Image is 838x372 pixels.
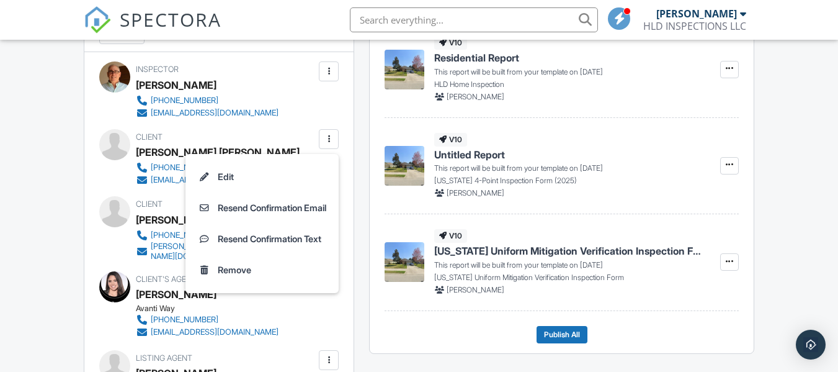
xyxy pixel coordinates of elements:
[136,132,163,142] span: Client
[151,327,279,337] div: [EMAIL_ADDRESS][DOMAIN_NAME]
[151,163,218,173] div: [PHONE_NUMBER]
[136,211,216,229] div: [PERSON_NAME]
[796,330,826,360] div: Open Intercom Messenger
[136,161,290,174] a: [PHONE_NUMBER]
[120,6,221,32] span: SPECTORA
[656,7,737,20] div: [PERSON_NAME]
[136,143,300,161] div: [PERSON_NAME] [PERSON_NAME]
[136,353,192,363] span: Listing Agent
[350,7,598,32] input: Search everything...
[151,242,316,261] div: [PERSON_NAME][EMAIL_ADDRESS][PERSON_NAME][DOMAIN_NAME]
[136,76,216,94] div: [PERSON_NAME]
[136,229,316,242] a: [PHONE_NUMBER]
[151,175,279,185] div: [EMAIL_ADDRESS][DOMAIN_NAME]
[643,20,746,32] div: HLD INSPECTIONS LLC
[136,174,290,186] a: [EMAIL_ADDRESS][DOMAIN_NAME]
[218,263,251,278] div: Remove
[136,94,279,107] a: [PHONE_NUMBER]
[84,17,221,43] a: SPECTORA
[136,285,216,304] a: [PERSON_NAME]
[136,107,279,119] a: [EMAIL_ADDRESS][DOMAIN_NAME]
[151,230,218,240] div: [PHONE_NUMBER]
[193,255,331,286] a: Remove
[151,108,279,118] div: [EMAIL_ADDRESS][DOMAIN_NAME]
[193,224,331,255] a: Resend Confirmation Text
[136,65,179,74] span: Inspector
[136,199,163,209] span: Client
[136,274,197,284] span: Client's Agent
[136,326,279,338] a: [EMAIL_ADDRESS][DOMAIN_NAME]
[193,193,331,224] a: Resend Confirmation Email
[193,161,331,193] a: Edit
[136,304,288,314] div: Avanti Way
[84,6,111,34] img: The Best Home Inspection Software - Spectora
[151,96,218,106] div: [PHONE_NUMBER]
[136,242,316,261] a: [PERSON_NAME][EMAIL_ADDRESS][PERSON_NAME][DOMAIN_NAME]
[151,315,218,325] div: [PHONE_NUMBER]
[136,314,279,326] a: [PHONE_NUMBER]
